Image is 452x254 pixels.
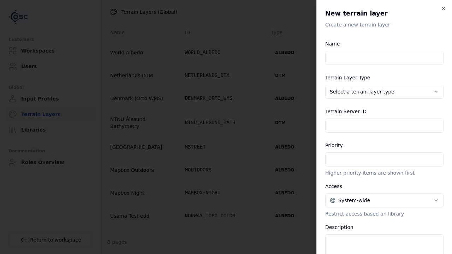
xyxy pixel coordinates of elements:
label: Terrain Server ID [325,109,367,114]
h2: New terrain layer [325,8,444,18]
label: Priority [325,143,343,148]
p: Restrict access based on library [325,210,444,217]
label: Terrain Layer Type [325,75,370,80]
label: Name [325,41,340,47]
label: Description [325,224,353,230]
p: Create a new terrain layer [325,21,444,28]
label: Access [325,183,342,189]
p: Higher priority items are shown first [325,169,444,176]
